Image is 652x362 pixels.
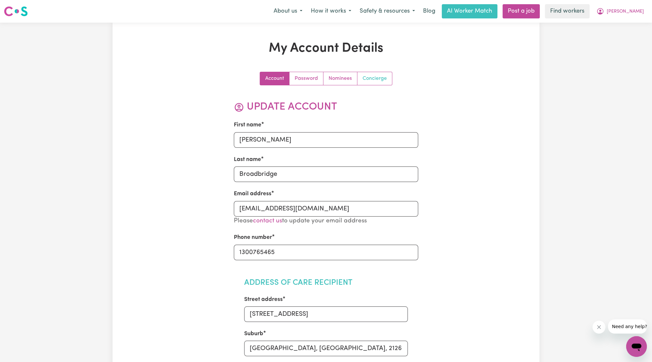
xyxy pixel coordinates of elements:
input: e.g. beth.childs@gmail.com [234,201,418,217]
button: My Account [592,5,648,18]
input: e.g. Beth [234,132,418,148]
h1: My Account Details [188,41,464,56]
label: Suburb [244,330,263,338]
input: e.g. North Bondi, New South Wales [244,341,408,356]
img: Careseekers logo [4,5,28,17]
iframe: Close message [592,321,605,334]
span: Need any help? [4,5,39,10]
a: Careseekers logo [4,4,28,19]
label: Street address [244,295,283,304]
label: Last name [234,155,261,164]
a: Blog [419,4,439,18]
input: e.g. 0410 123 456 [234,245,418,260]
a: AI Worker Match [442,4,497,18]
input: e.g. Childs [234,166,418,182]
p: Please to update your email address [234,217,418,226]
button: About us [269,5,307,18]
a: contact us [253,218,282,224]
button: Safety & resources [355,5,419,18]
span: [PERSON_NAME] [607,8,644,15]
a: Update your password [289,72,323,85]
a: Update account manager [357,72,392,85]
h2: Update Account [234,101,418,113]
iframe: Button to launch messaging window [626,336,647,357]
label: Phone number [234,233,272,242]
label: First name [234,121,261,129]
iframe: Message from company [608,319,647,334]
a: Update your account [260,72,289,85]
button: How it works [307,5,355,18]
h2: Address of Care Recipient [244,278,408,288]
input: e.g. 24/29, Victoria St. [244,306,408,322]
label: Email address [234,190,271,198]
a: Post a job [503,4,540,18]
a: Find workers [545,4,590,18]
a: Update your nominees [323,72,357,85]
